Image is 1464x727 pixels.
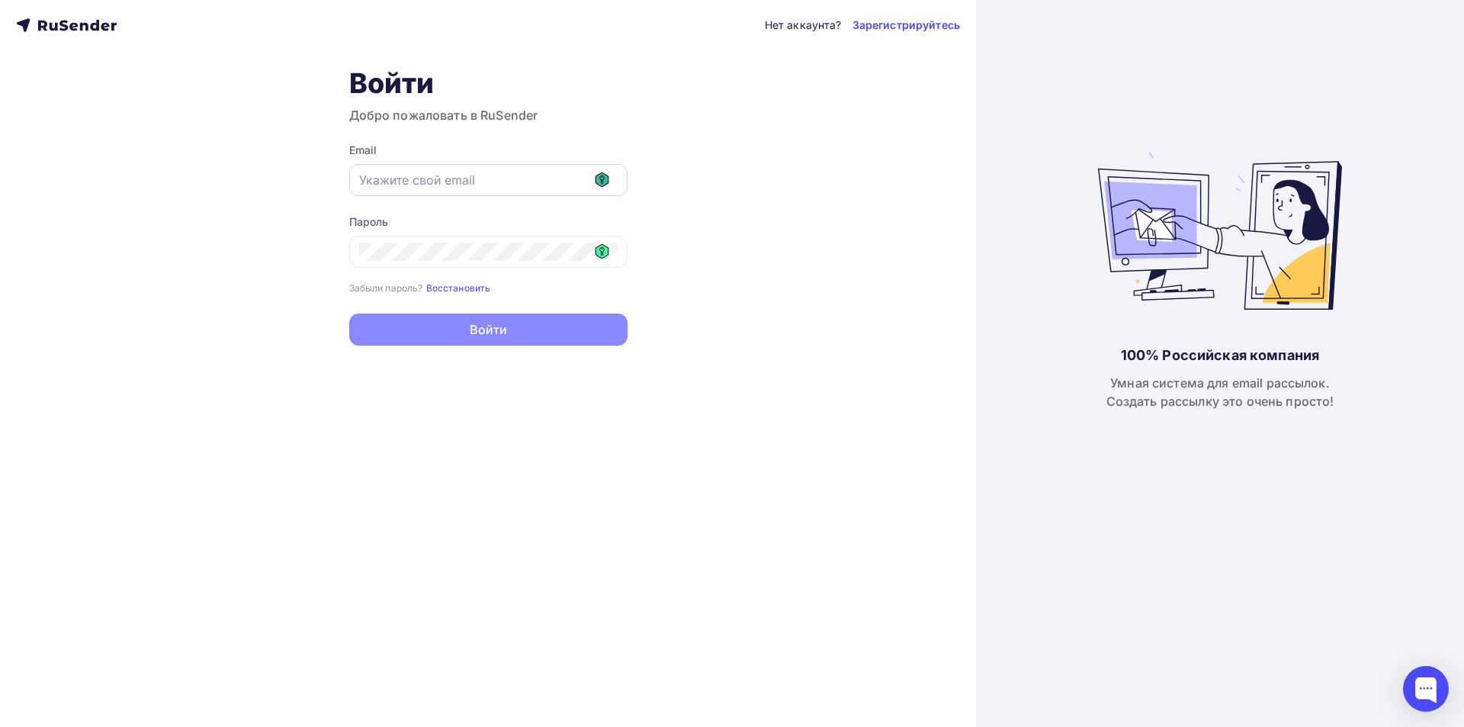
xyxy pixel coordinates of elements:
div: Умная система для email рассылок. Создать рассылку это очень просто! [1106,374,1334,410]
h1: Войти [349,66,628,100]
div: Email [349,143,628,158]
a: Восстановить [426,281,491,294]
input: Укажите свой email [359,171,618,189]
div: 100% Российская компания [1121,346,1319,365]
a: Зарегистрируйтесь [852,18,960,33]
h3: Добро пожаловать в RuSender [349,106,628,124]
small: Забыли пароль? [349,282,423,294]
div: Нет аккаунта? [765,18,842,33]
small: Восстановить [426,282,491,294]
button: Войти [349,314,628,346]
div: Пароль [349,214,628,230]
